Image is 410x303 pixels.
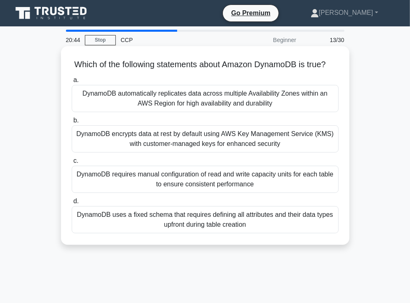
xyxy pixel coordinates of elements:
div: 13/30 [301,32,349,48]
div: DynamoDB automatically replicates data across multiple Availability Zones within an AWS Region fo... [72,85,339,112]
a: Go Premium [226,8,275,18]
span: d. [73,197,79,204]
span: c. [73,157,78,164]
div: DynamoDB uses a fixed schema that requires defining all attributes and their data types upfront d... [72,206,339,233]
a: [PERSON_NAME] [291,5,398,21]
h5: Which of the following statements about Amazon DynamoDB is true? [71,59,340,70]
a: Stop [85,35,116,45]
div: Beginner [229,32,301,48]
div: CCP [116,32,229,48]
span: a. [73,76,79,83]
div: DynamoDB encrypts data at rest by default using AWS Key Management Service (KMS) with customer-ma... [72,125,339,153]
div: 20:44 [61,32,85,48]
div: DynamoDB requires manual configuration of read and write capacity units for each table to ensure ... [72,166,339,193]
span: b. [73,117,79,124]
